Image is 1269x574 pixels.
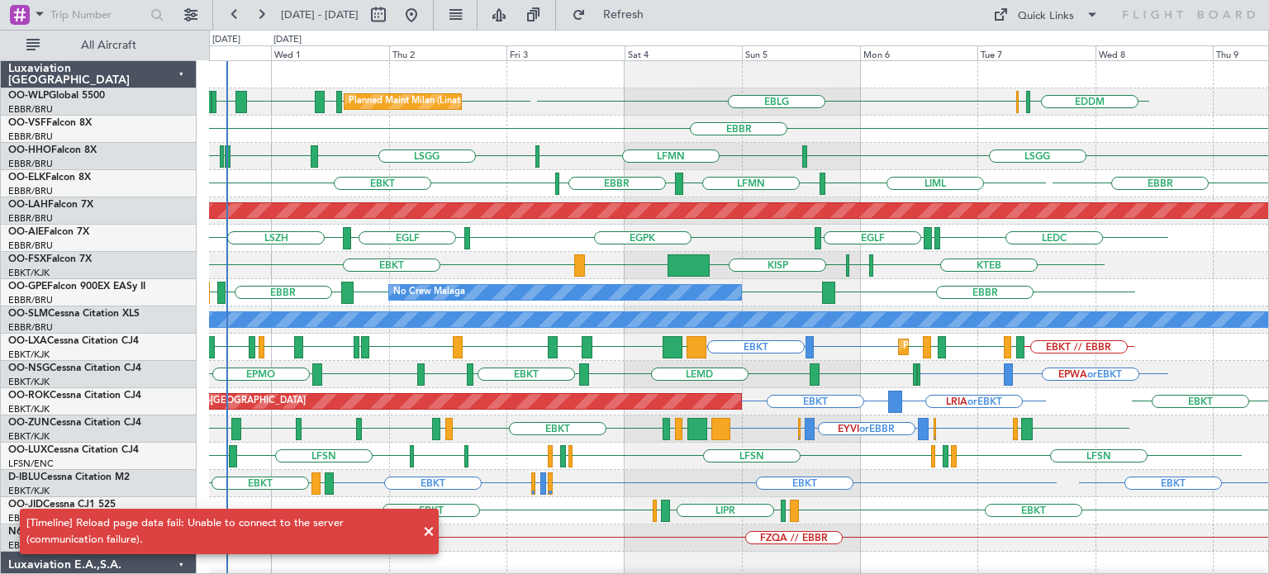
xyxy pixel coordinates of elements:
div: [Timeline] Reload page data fail: Unable to connect to the server (communication failure). [26,515,414,548]
span: OO-ROK [8,391,50,401]
span: OO-VSF [8,118,46,128]
a: EBBR/BRU [8,240,53,252]
a: OO-HHOFalcon 8X [8,145,97,155]
a: EBKT/KJK [8,267,50,279]
span: OO-LXA [8,336,47,346]
span: OO-GPE [8,282,47,292]
button: Refresh [564,2,663,28]
span: OO-SLM [8,309,48,319]
div: Thu 2 [389,45,507,60]
a: OO-ELKFalcon 8X [8,173,91,183]
a: EBKT/KJK [8,485,50,497]
div: AOG Maint Kortrijk-[GEOGRAPHIC_DATA] [126,389,306,414]
a: D-IBLUCessna Citation M2 [8,472,130,482]
button: All Aircraft [18,32,179,59]
div: Fri 3 [506,45,625,60]
a: EBBR/BRU [8,294,53,306]
div: Wed 8 [1096,45,1214,60]
a: OO-GPEFalcon 900EX EASy II [8,282,145,292]
div: Mon 6 [860,45,978,60]
div: No Crew Malaga [393,280,465,305]
span: OO-LAH [8,200,48,210]
a: OO-ZUNCessna Citation CJ4 [8,418,141,428]
div: Quick Links [1018,8,1074,25]
a: OO-ROKCessna Citation CJ4 [8,391,141,401]
span: OO-WLP [8,91,49,101]
span: All Aircraft [43,40,174,51]
span: OO-ELK [8,173,45,183]
div: [DATE] [212,33,240,47]
span: OO-ZUN [8,418,50,428]
a: EBKT/KJK [8,430,50,443]
span: Refresh [589,9,658,21]
div: [DATE] [273,33,302,47]
a: OO-WLPGlobal 5500 [8,91,105,101]
a: EBBR/BRU [8,185,53,197]
div: Tue 7 [977,45,1096,60]
a: OO-SLMCessna Citation XLS [8,309,140,319]
a: OO-LXACessna Citation CJ4 [8,336,139,346]
a: OO-FSXFalcon 7X [8,254,92,264]
a: OO-LUXCessna Citation CJ4 [8,445,139,455]
a: OO-VSFFalcon 8X [8,118,92,128]
div: Sun 5 [742,45,860,60]
a: EBBR/BRU [8,130,53,143]
a: EBKT/KJK [8,376,50,388]
div: Planned Maint Milan (Linate) [349,89,468,114]
a: EBBR/BRU [8,321,53,334]
a: EBBR/BRU [8,158,53,170]
button: Quick Links [985,2,1107,28]
span: [DATE] - [DATE] [281,7,359,22]
div: Tue 30 [154,45,272,60]
input: Trip Number [50,2,145,27]
a: LFSN/ENC [8,458,54,470]
span: OO-FSX [8,254,46,264]
span: D-IBLU [8,472,40,482]
span: OO-HHO [8,145,51,155]
div: Sat 4 [625,45,743,60]
span: OO-AIE [8,227,44,237]
a: EBBR/BRU [8,103,53,116]
a: EBBR/BRU [8,212,53,225]
div: Planned Maint Kortrijk-[GEOGRAPHIC_DATA] [903,334,1096,359]
a: OO-AIEFalcon 7X [8,227,89,237]
a: OO-LAHFalcon 7X [8,200,93,210]
a: EBKT/KJK [8,403,50,415]
a: OO-NSGCessna Citation CJ4 [8,363,141,373]
div: Wed 1 [271,45,389,60]
a: EBKT/KJK [8,349,50,361]
span: OO-NSG [8,363,50,373]
span: OO-LUX [8,445,47,455]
